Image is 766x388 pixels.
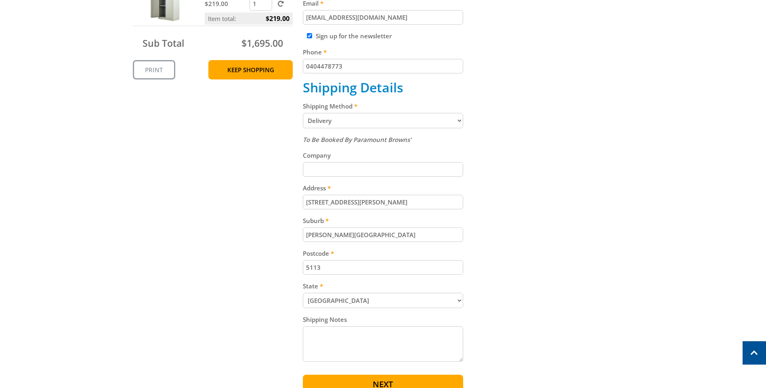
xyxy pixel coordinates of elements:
[303,59,463,73] input: Please enter your telephone number.
[133,60,175,79] a: Print
[303,47,463,57] label: Phone
[303,227,463,242] input: Please enter your suburb.
[303,136,411,144] em: To Be Booked By Paramount Browns'
[303,315,463,324] label: Shipping Notes
[303,216,463,225] label: Suburb
[143,37,184,50] span: Sub Total
[303,10,463,25] input: Please enter your email address.
[303,101,463,111] label: Shipping Method
[208,60,293,79] a: Keep Shopping
[303,80,463,95] h2: Shipping Details
[316,32,392,40] label: Sign up for the newsletter
[303,293,463,308] select: Please select your state.
[303,281,463,291] label: State
[303,248,463,258] label: Postcode
[303,260,463,275] input: Please enter your postcode.
[241,37,283,50] span: $1,695.00
[266,13,290,25] span: $219.00
[303,150,463,160] label: Company
[205,13,293,25] p: Item total:
[303,183,463,193] label: Address
[303,195,463,209] input: Please enter your address.
[303,113,463,128] select: Please select a shipping method.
